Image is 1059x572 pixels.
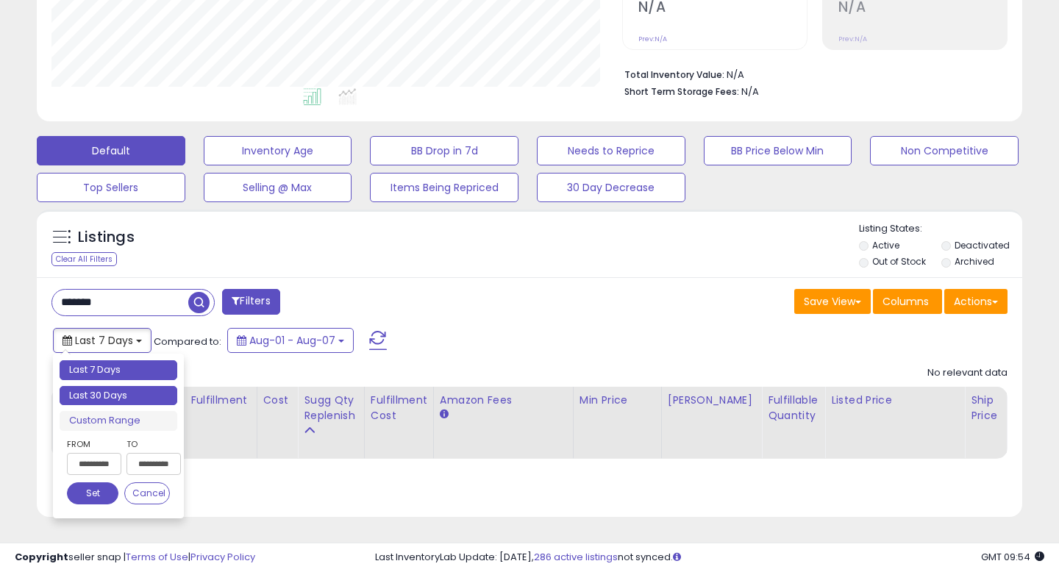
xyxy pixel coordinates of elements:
li: Last 7 Days [60,360,177,380]
button: Aug-01 - Aug-07 [227,328,354,353]
button: Actions [944,289,1008,314]
span: 2025-08-15 09:54 GMT [981,550,1044,564]
div: Min Price [580,393,655,408]
button: BB Drop in 7d [370,136,518,165]
button: 30 Day Decrease [537,173,685,202]
button: Needs to Reprice [537,136,685,165]
span: Compared to: [154,335,221,348]
button: Columns [873,289,942,314]
div: seller snap | | [15,551,255,565]
button: Cancel [124,482,170,504]
div: Fulfillable Quantity [768,393,819,423]
button: Last 7 Days [53,328,151,353]
div: Listed Price [831,393,958,408]
div: Ship Price [971,393,1000,423]
button: BB Price Below Min [704,136,852,165]
b: Total Inventory Value: [624,68,724,81]
div: Fulfillment [190,393,250,408]
label: To [126,437,170,451]
a: Terms of Use [126,550,188,564]
label: Out of Stock [872,255,926,268]
span: N/A [741,85,759,99]
li: Custom Range [60,411,177,431]
div: Amazon Fees [440,393,567,408]
strong: Copyright [15,550,68,564]
button: Filters [222,289,279,315]
div: Sugg Qty Replenish [304,393,358,423]
h5: Listings [78,227,135,248]
div: No relevant data [927,366,1008,380]
small: Amazon Fees. [440,408,449,421]
a: 286 active listings [534,550,618,564]
button: Selling @ Max [204,173,352,202]
span: Aug-01 - Aug-07 [249,333,335,348]
button: Default [37,136,185,165]
small: Prev: N/A [638,35,667,43]
label: Archived [955,255,994,268]
p: Listing States: [859,222,1023,236]
button: Inventory Age [204,136,352,165]
th: Please note that this number is a calculation based on your required days of coverage and your ve... [298,387,365,459]
span: Columns [883,294,929,309]
button: Top Sellers [37,173,185,202]
button: Non Competitive [870,136,1019,165]
div: Clear All Filters [51,252,117,266]
li: N/A [624,65,996,82]
button: Save View [794,289,871,314]
b: Short Term Storage Fees: [624,85,739,98]
div: Cost [263,393,292,408]
label: From [67,437,118,451]
label: Deactivated [955,239,1010,251]
label: Active [872,239,899,251]
button: Items Being Repriced [370,173,518,202]
div: Fulfillment Cost [371,393,427,423]
div: [PERSON_NAME] [668,393,755,408]
div: Last InventoryLab Update: [DATE], not synced. [375,551,1044,565]
small: Prev: N/A [838,35,867,43]
button: Set [67,482,118,504]
li: Last 30 Days [60,386,177,406]
span: Last 7 Days [75,333,133,348]
a: Privacy Policy [190,550,255,564]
